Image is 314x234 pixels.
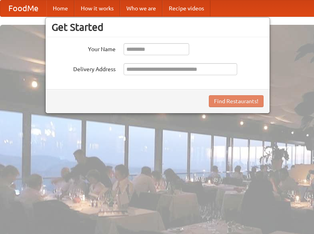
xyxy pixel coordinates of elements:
[46,0,74,16] a: Home
[0,0,46,16] a: FoodMe
[74,0,120,16] a: How it works
[209,95,264,107] button: Find Restaurants!
[52,21,264,33] h3: Get Started
[52,43,116,53] label: Your Name
[120,0,162,16] a: Who we are
[52,63,116,73] label: Delivery Address
[162,0,210,16] a: Recipe videos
